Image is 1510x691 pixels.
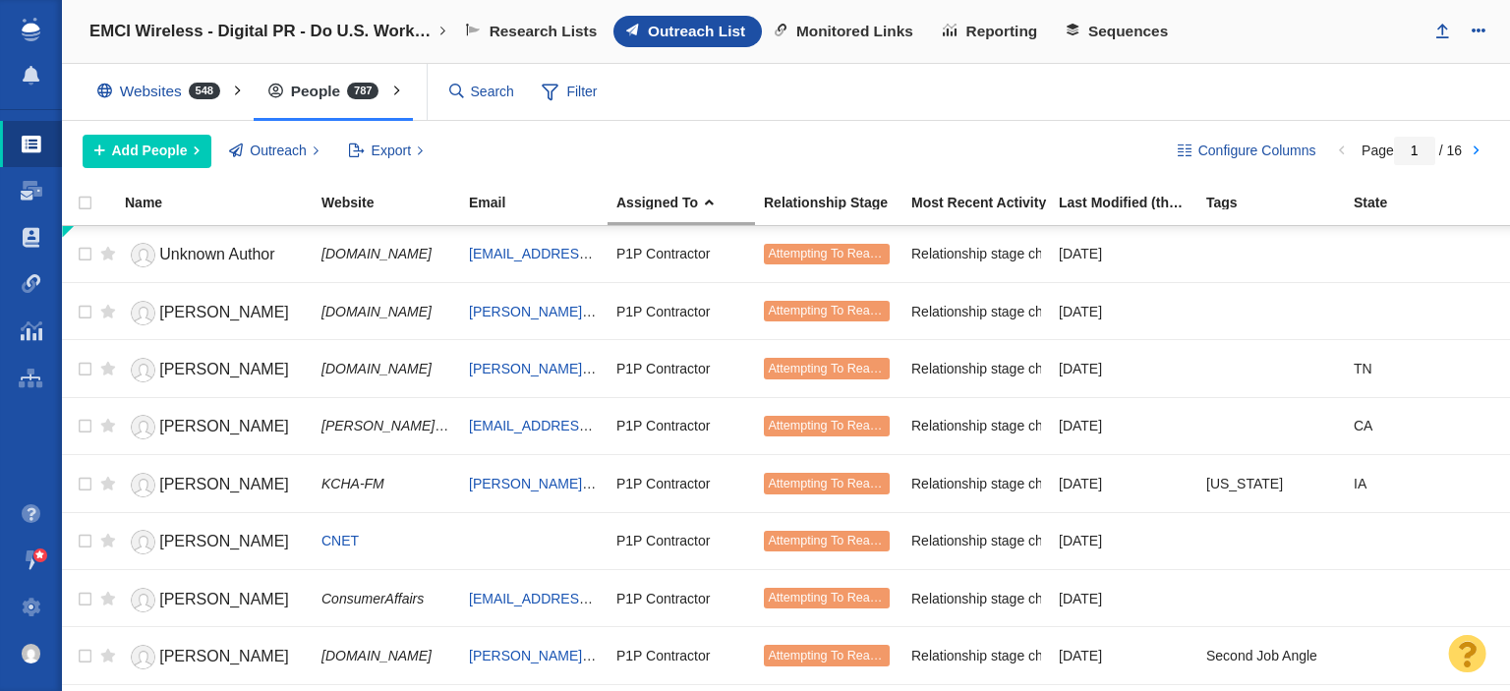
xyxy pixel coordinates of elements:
div: Website [321,196,467,209]
a: [PERSON_NAME] [125,583,304,617]
a: [PERSON_NAME][EMAIL_ADDRESS][DOMAIN_NAME] [469,648,815,663]
span: Relationship stage changed to: Attempting To Reach, 1 Attempt [911,360,1297,377]
a: [PERSON_NAME] [125,640,304,674]
span: [PERSON_NAME] [159,533,289,549]
span: Reporting [966,23,1038,40]
div: Email [469,196,614,209]
td: Attempting To Reach (1 try) [755,282,902,339]
a: [EMAIL_ADDRESS][DOMAIN_NAME] [469,246,702,261]
div: [DATE] [1059,577,1189,619]
span: Attempting To Reach (1 try) [768,362,918,375]
div: Tags [1206,196,1352,209]
button: Outreach [218,135,330,168]
span: Outreach List [648,23,745,40]
span: Sequences [1088,23,1168,40]
div: Date the Contact information in this project was last edited [1059,196,1204,209]
a: [PERSON_NAME] [125,410,304,444]
a: Name [125,196,319,212]
a: [PERSON_NAME][EMAIL_ADDRESS][DOMAIN_NAME] [469,361,815,376]
a: Relationship Stage [764,196,909,212]
div: P1P Contractor [616,634,746,676]
a: [PERSON_NAME][EMAIL_ADDRESS][DOMAIN_NAME] [469,476,815,491]
span: Attempting To Reach (1 try) [768,419,918,432]
div: IA [1354,462,1483,504]
td: Attempting To Reach (1 try) [755,627,902,684]
img: buzzstream_logo_iconsimple.png [22,18,39,41]
a: Research Lists [453,16,613,47]
span: Relationship stage changed to: Attempting To Reach, 1 Attempt [911,532,1297,549]
div: Relationship Stage [764,196,909,209]
span: Outreach [250,141,307,161]
span: ConsumerAffairs [321,591,424,606]
a: Outreach List [613,16,762,47]
td: Attempting To Reach (1 try) [755,397,902,454]
span: KCHA-FM [321,476,384,491]
div: P1P Contractor [616,577,746,619]
div: [DATE] [1059,634,1189,676]
a: State [1354,196,1499,212]
span: [PERSON_NAME] [159,591,289,607]
span: [PERSON_NAME] [159,418,289,434]
span: Attempting To Reach (1 try) [768,247,918,260]
span: Attempting To Reach (1 try) [768,534,918,547]
span: [DOMAIN_NAME] [321,304,432,319]
div: [DATE] [1059,405,1189,447]
div: [DATE] [1059,233,1189,275]
span: Iowa [1206,475,1283,492]
span: Export [372,141,411,161]
a: Unknown Author [125,238,304,272]
span: Unknown Author [159,246,274,262]
a: [PERSON_NAME] [125,353,304,387]
a: Tags [1206,196,1352,212]
span: Relationship stage changed to: Attempting To Reach, 1 Attempt [911,303,1297,320]
a: CNET [321,533,359,548]
div: CA [1354,405,1483,447]
span: Relationship stage changed to: Attempting To Reach, 1 Attempt [911,475,1297,492]
span: Monitored Links [796,23,913,40]
input: Search [441,75,524,109]
div: TN [1354,347,1483,389]
div: State [1354,196,1499,209]
div: P1P Contractor [616,290,746,332]
span: [DOMAIN_NAME] [321,246,432,261]
span: Relationship stage changed to: Attempting To Reach, 1 Attempt [911,590,1297,607]
div: Name [125,196,319,209]
span: Relationship stage changed to: Attempting To Reach, 1 Attempt [911,647,1297,664]
td: Attempting To Reach (1 try) [755,455,902,512]
a: [EMAIL_ADDRESS][DOMAIN_NAME] [469,418,702,433]
div: P1P Contractor [616,347,746,389]
span: [DOMAIN_NAME] [321,361,432,376]
div: [DATE] [1059,290,1189,332]
button: Export [337,135,435,168]
span: Research Lists [490,23,598,40]
a: [PERSON_NAME] [125,468,304,502]
span: Second Job Angle [1206,647,1317,664]
span: [PERSON_NAME]-TV [321,418,457,433]
div: [DATE] [1059,347,1189,389]
span: Attempting To Reach (1 try) [768,591,918,605]
span: [PERSON_NAME] [159,476,289,492]
span: Configure Columns [1198,141,1316,161]
a: [PERSON_NAME] [125,525,304,559]
span: Relationship stage changed to: Attempting To Reach, 1 Attempt [911,245,1297,262]
div: P1P Contractor [616,520,746,562]
div: P1P Contractor [616,405,746,447]
div: Most Recent Activity [911,196,1057,209]
h4: EMCI Wireless - Digital PR - Do U.S. Workers Feel Safe in [DATE]? [89,22,434,41]
img: c9363fb76f5993e53bff3b340d5c230a [22,644,41,663]
td: Attempting To Reach (1 try) [755,512,902,569]
div: Websites [83,69,244,114]
a: [PERSON_NAME][EMAIL_ADDRESS][PERSON_NAME][DOMAIN_NAME] [469,304,929,319]
span: Attempting To Reach (1 try) [768,477,918,490]
span: [DOMAIN_NAME] [321,648,432,663]
a: Reporting [930,16,1054,47]
div: [DATE] [1059,520,1189,562]
td: Attempting To Reach (1 try) [755,569,902,626]
span: Attempting To Reach (1 try) [768,304,918,317]
a: Website [321,196,467,212]
td: Attempting To Reach (1 try) [755,226,902,283]
span: [PERSON_NAME] [159,361,289,377]
span: Filter [531,74,610,111]
span: Page / 16 [1362,143,1462,158]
